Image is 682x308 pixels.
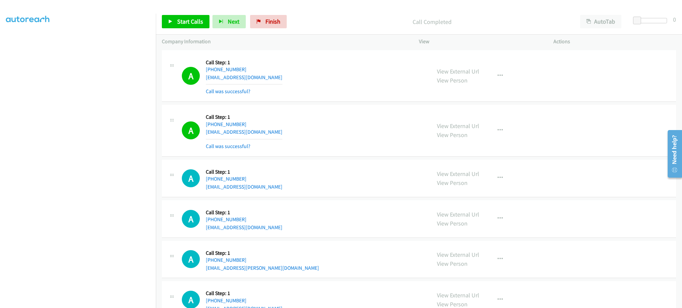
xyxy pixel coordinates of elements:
[206,176,246,182] a: [PHONE_NUMBER]
[206,250,319,256] h5: Call Step: 1
[182,169,200,187] h1: A
[206,121,246,127] a: [PHONE_NUMBER]
[182,121,200,139] h1: A
[228,18,239,25] span: Next
[162,38,407,46] p: Company Information
[206,66,246,73] a: [PHONE_NUMBER]
[437,211,479,218] a: View External Url
[663,127,682,180] iframe: Resource Center
[182,169,200,187] div: The call is yet to be attempted
[206,297,246,304] a: [PHONE_NUMBER]
[437,179,468,187] a: View Person
[182,210,200,228] div: The call is yet to be attempted
[182,250,200,268] div: The call is yet to be attempted
[206,143,250,149] a: Call was successful?
[182,210,200,228] h1: A
[212,15,246,28] button: Next
[206,59,282,66] h5: Call Step: 1
[437,291,479,299] a: View External Url
[250,15,287,28] a: Finish
[206,209,282,216] h5: Call Step: 1
[206,265,319,271] a: [EMAIL_ADDRESS][PERSON_NAME][DOMAIN_NAME]
[437,170,479,178] a: View External Url
[553,38,676,46] p: Actions
[437,77,468,84] a: View Person
[437,300,468,308] a: View Person
[182,67,200,85] h1: A
[162,15,209,28] a: Start Calls
[437,122,479,130] a: View External Url
[673,15,676,24] div: 0
[206,74,282,80] a: [EMAIL_ADDRESS][DOMAIN_NAME]
[580,15,621,28] button: AutoTab
[437,251,479,258] a: View External Url
[437,68,479,75] a: View External Url
[206,290,282,297] h5: Call Step: 1
[206,114,282,120] h5: Call Step: 1
[437,220,468,227] a: View Person
[296,17,568,26] p: Call Completed
[182,250,200,268] h1: A
[206,184,282,190] a: [EMAIL_ADDRESS][DOMAIN_NAME]
[419,38,541,46] p: View
[636,18,667,23] div: Delay between calls (in seconds)
[437,131,468,139] a: View Person
[206,129,282,135] a: [EMAIL_ADDRESS][DOMAIN_NAME]
[437,260,468,267] a: View Person
[206,257,246,263] a: [PHONE_NUMBER]
[177,18,203,25] span: Start Calls
[206,88,250,94] a: Call was successful?
[206,224,282,231] a: [EMAIL_ADDRESS][DOMAIN_NAME]
[206,169,282,175] h5: Call Step: 1
[265,18,280,25] span: Finish
[206,216,246,223] a: [PHONE_NUMBER]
